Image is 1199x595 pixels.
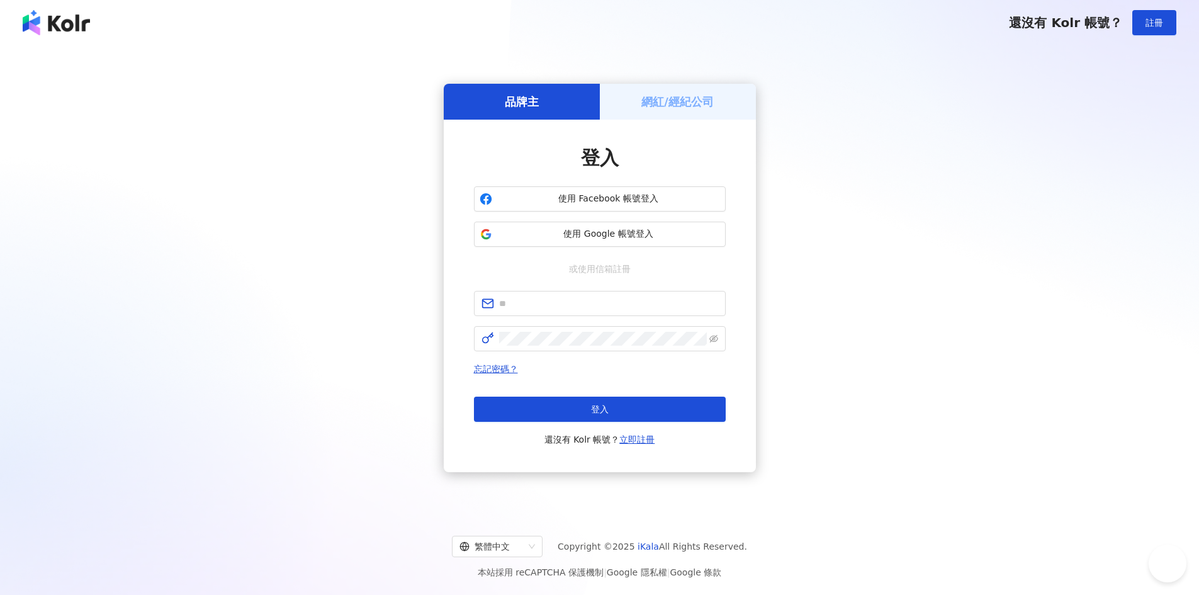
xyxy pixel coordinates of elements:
[544,432,655,447] span: 還沒有 Kolr 帳號？
[558,539,747,554] span: Copyright © 2025 All Rights Reserved.
[1146,18,1163,28] span: 註冊
[474,364,518,374] a: 忘記密碼？
[619,434,655,445] a: 立即註冊
[670,567,721,577] a: Google 條款
[591,404,609,414] span: 登入
[560,262,639,276] span: 或使用信箱註冊
[474,222,726,247] button: 使用 Google 帳號登入
[638,541,659,552] a: iKala
[459,536,524,557] div: 繁體中文
[641,94,714,110] h5: 網紅/經紀公司
[607,567,667,577] a: Google 隱私權
[497,228,720,241] span: 使用 Google 帳號登入
[478,565,721,580] span: 本站採用 reCAPTCHA 保護機制
[709,334,718,343] span: eye-invisible
[1009,15,1122,30] span: 還沒有 Kolr 帳號？
[23,10,90,35] img: logo
[604,567,607,577] span: |
[1132,10,1176,35] button: 註冊
[1149,545,1186,582] iframe: Help Scout Beacon - Open
[474,397,726,422] button: 登入
[474,186,726,212] button: 使用 Facebook 帳號登入
[497,193,720,205] span: 使用 Facebook 帳號登入
[667,567,670,577] span: |
[581,147,619,169] span: 登入
[505,94,539,110] h5: 品牌主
